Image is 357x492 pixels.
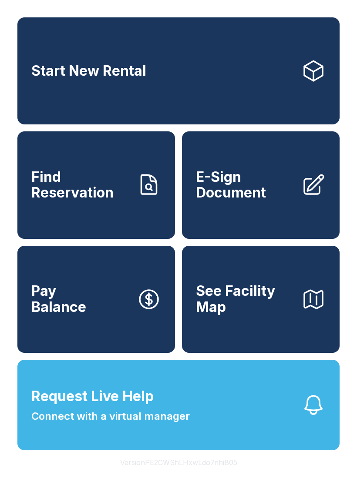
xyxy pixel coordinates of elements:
span: Pay Balance [31,283,86,315]
span: Start New Rental [31,63,146,79]
span: Find Reservation [31,169,130,201]
a: PayBalance [17,246,175,353]
span: Connect with a virtual manager [31,408,190,424]
span: E-Sign Document [196,169,294,201]
span: See Facility Map [196,283,294,315]
a: E-Sign Document [182,131,340,238]
button: VersionPE2CWShLHxwLdo7nhiB05 [113,450,244,475]
button: Request Live HelpConnect with a virtual manager [17,360,340,450]
a: Start New Rental [17,17,340,124]
a: Find Reservation [17,131,175,238]
span: Request Live Help [31,386,154,407]
button: See Facility Map [182,246,340,353]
